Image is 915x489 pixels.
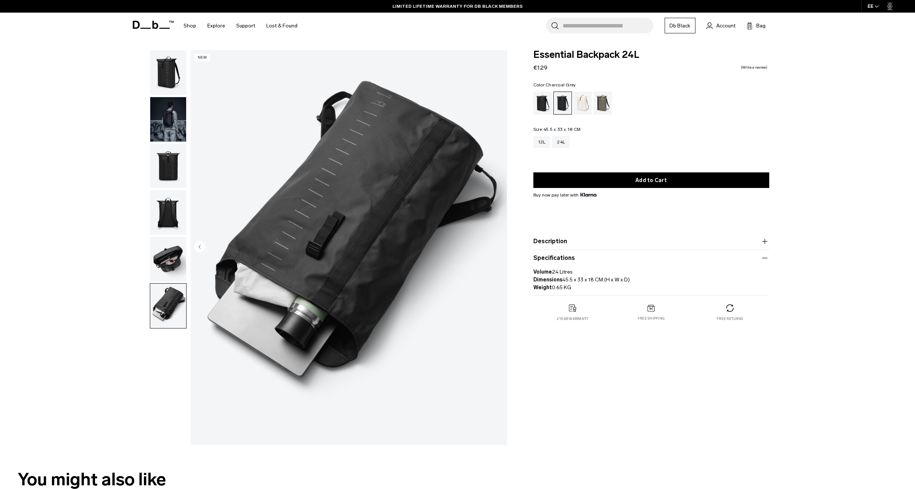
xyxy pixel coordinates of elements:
[150,144,186,188] img: Essential Backpack 24L Charcoal Grey
[707,21,735,30] a: Account
[207,13,225,39] a: Explore
[150,143,187,189] button: Essential Backpack 24L Charcoal Grey
[557,316,589,321] p: 2 year warranty
[747,21,766,30] button: Bag
[533,64,547,71] span: €129
[580,193,596,196] img: {"height" => 20, "alt" => "Klarna"}
[717,316,743,321] p: Free returns
[150,97,186,142] img: Essential Backpack 24L Charcoal Grey
[533,83,576,87] legend: Color:
[191,50,507,445] li: 6 / 6
[553,92,572,115] a: Charcoal Grey
[150,283,187,328] button: Essential Backpack 24L Charcoal Grey
[194,54,210,62] p: New
[546,82,576,87] span: Charcoal Grey
[150,190,186,235] img: Essential Backpack 24L Charcoal Grey
[533,237,769,246] button: Description
[533,262,769,291] p: 24 Litres 45.5 x 33 x 18 CM (H x W x D) 0.65 KG
[638,316,665,321] p: Free shipping
[533,92,552,115] a: Black Out
[184,13,196,39] a: Shop
[593,92,612,115] a: Forest Green
[533,172,769,188] button: Add to Cart
[150,50,186,95] img: Essential Backpack 24L Charcoal Grey
[533,192,596,198] span: Buy now pay later with
[543,127,580,132] span: 45.5 x 33 x 18 CM
[533,136,550,148] a: 12L
[533,277,562,283] strong: Dimensions
[741,66,767,69] a: Write a review
[236,13,255,39] a: Support
[665,18,695,33] a: Db Black
[178,13,303,39] nav: Main Navigation
[150,190,187,235] button: Essential Backpack 24L Charcoal Grey
[756,22,766,30] span: Bag
[533,127,581,132] legend: Size:
[266,13,297,39] a: Lost & Found
[150,284,186,328] img: Essential Backpack 24L Charcoal Grey
[533,284,552,291] strong: Weight
[150,237,187,282] button: Essential Backpack 24L Charcoal Grey
[150,237,186,281] img: Essential Backpack 24L Charcoal Grey
[533,50,769,60] span: Essential Backpack 24L
[552,136,570,148] a: 24L
[194,241,205,254] button: Previous slide
[716,22,735,30] span: Account
[533,254,769,262] button: Specifications
[150,97,187,142] button: Essential Backpack 24L Charcoal Grey
[150,50,187,95] button: Essential Backpack 24L Charcoal Grey
[392,3,523,10] a: LIMITED LIFETIME WARRANTY FOR DB BLACK MEMBERS
[573,92,592,115] a: Oatmilk
[533,269,552,275] strong: Volume
[191,50,507,445] img: Essential Backpack 24L Charcoal Grey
